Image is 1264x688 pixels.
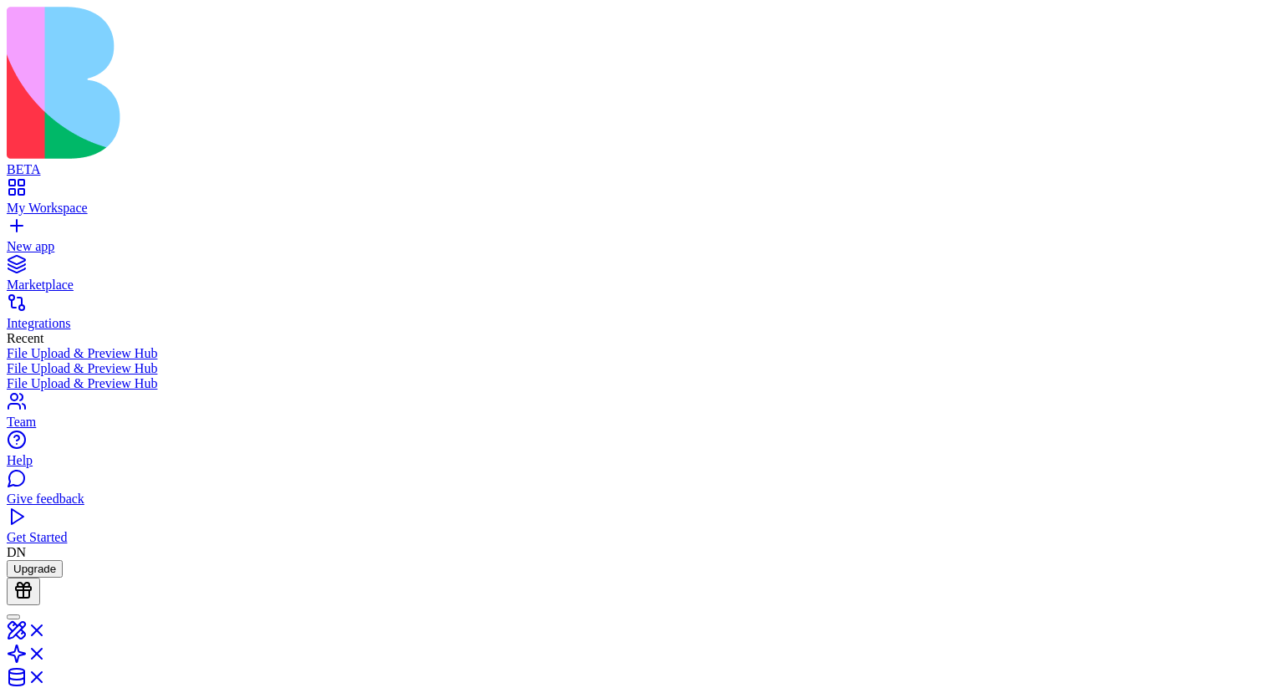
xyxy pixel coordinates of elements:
a: Marketplace [7,262,1257,293]
a: Upgrade [7,561,63,575]
a: Give feedback [7,477,1257,507]
button: Upgrade [7,560,63,578]
a: Help [7,438,1257,468]
div: Marketplace [7,278,1257,293]
a: Integrations [7,301,1257,331]
div: My Workspace [7,201,1257,216]
a: File Upload & Preview Hub [7,346,1257,361]
img: logo [7,7,679,159]
a: File Upload & Preview Hub [7,376,1257,391]
div: Get Started [7,530,1257,545]
div: Integrations [7,316,1257,331]
a: File Upload & Preview Hub [7,361,1257,376]
div: Give feedback [7,492,1257,507]
div: New app [7,239,1257,254]
span: DN [7,545,26,559]
a: Team [7,400,1257,430]
div: Help [7,453,1257,468]
a: My Workspace [7,186,1257,216]
div: Team [7,415,1257,430]
a: New app [7,224,1257,254]
a: Get Started [7,515,1257,545]
a: BETA [7,147,1257,177]
span: Recent [7,331,43,345]
div: BETA [7,162,1257,177]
